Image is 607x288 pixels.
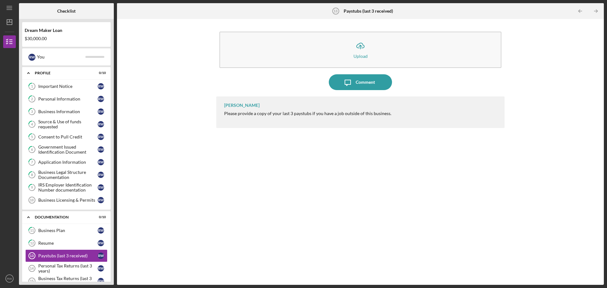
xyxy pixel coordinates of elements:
b: Checklist [57,9,76,14]
div: Government Issued Identification Document [38,144,98,155]
div: [PERSON_NAME] [224,103,260,108]
div: R W [28,54,35,61]
a: 1Important NoticeRW [25,80,107,93]
div: R W [98,96,104,102]
div: 0 / 10 [95,71,106,75]
div: Profile [35,71,90,75]
text: RW [7,277,12,280]
tspan: 11 [30,229,34,233]
tspan: 9 [31,186,33,190]
div: Resume [38,241,98,246]
tspan: 12 [30,241,34,245]
div: R W [98,253,104,259]
a: 6Government Issued Identification DocumentRW [25,143,107,156]
a: 12ResumeRW [25,237,107,249]
div: Business Tax Returns (last 3 years) [38,276,98,286]
tspan: 14 [30,267,34,270]
div: R W [98,146,104,153]
a: 9IRS Employer Identification Number documentationRW [25,181,107,194]
tspan: 5 [31,135,33,139]
tspan: 13 [30,254,34,258]
div: R W [98,159,104,165]
div: R W [98,134,104,140]
div: Application Information [38,160,98,165]
div: $30,000.00 [25,36,108,41]
div: Dream Maker Loan [25,28,108,33]
div: R W [98,278,104,284]
tspan: 10 [30,198,34,202]
a: 13Paystubs (last 3 received)RW [25,249,107,262]
div: Personal Information [38,96,98,101]
div: 0 / 10 [95,215,106,219]
div: R W [98,227,104,234]
tspan: 15 [30,279,34,283]
div: Documentation [35,215,90,219]
div: Business Legal Structure Documentation [38,170,98,180]
tspan: 6 [31,148,33,152]
div: You [37,52,85,62]
button: RW [3,272,16,285]
div: Source & Use of funds requested [38,119,98,129]
div: R W [98,265,104,272]
div: Important Notice [38,84,98,89]
b: Paystubs (last 3 received) [344,9,393,14]
a: 14Personal Tax Returns (last 3 years)RW [25,262,107,275]
div: R W [98,121,104,127]
tspan: 2 [31,97,33,101]
div: Business Plan [38,228,98,233]
tspan: 8 [31,173,33,177]
div: Please provide a copy of your last 3 paystubs if you have a job outside of this business. [224,111,391,116]
div: Consent to Pull Credit [38,134,98,139]
a: 5Consent to Pull CreditRW [25,131,107,143]
tspan: 3 [31,110,33,114]
div: Upload [353,54,368,58]
button: Comment [329,74,392,90]
div: R W [98,83,104,89]
div: R W [98,108,104,115]
div: R W [98,197,104,203]
div: R W [98,240,104,246]
a: 2Personal InformationRW [25,93,107,105]
div: Personal Tax Returns (last 3 years) [38,263,98,273]
tspan: 13 [334,9,337,13]
tspan: 7 [31,160,33,164]
div: Paystubs (last 3 received) [38,253,98,258]
a: 4Source & Use of funds requestedRW [25,118,107,131]
a: 7Application InformationRW [25,156,107,169]
a: 11Business PlanRW [25,224,107,237]
button: Upload [219,32,501,68]
div: R W [98,172,104,178]
a: 8Business Legal Structure DocumentationRW [25,169,107,181]
div: R W [98,184,104,191]
div: Business Licensing & Permits [38,198,98,203]
a: 15Business Tax Returns (last 3 years)RW [25,275,107,287]
a: 10Business Licensing & PermitsRW [25,194,107,206]
a: 3Business InformationRW [25,105,107,118]
div: Business Information [38,109,98,114]
tspan: 4 [31,122,33,126]
div: Comment [356,74,375,90]
tspan: 1 [31,84,33,89]
div: IRS Employer Identification Number documentation [38,182,98,193]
